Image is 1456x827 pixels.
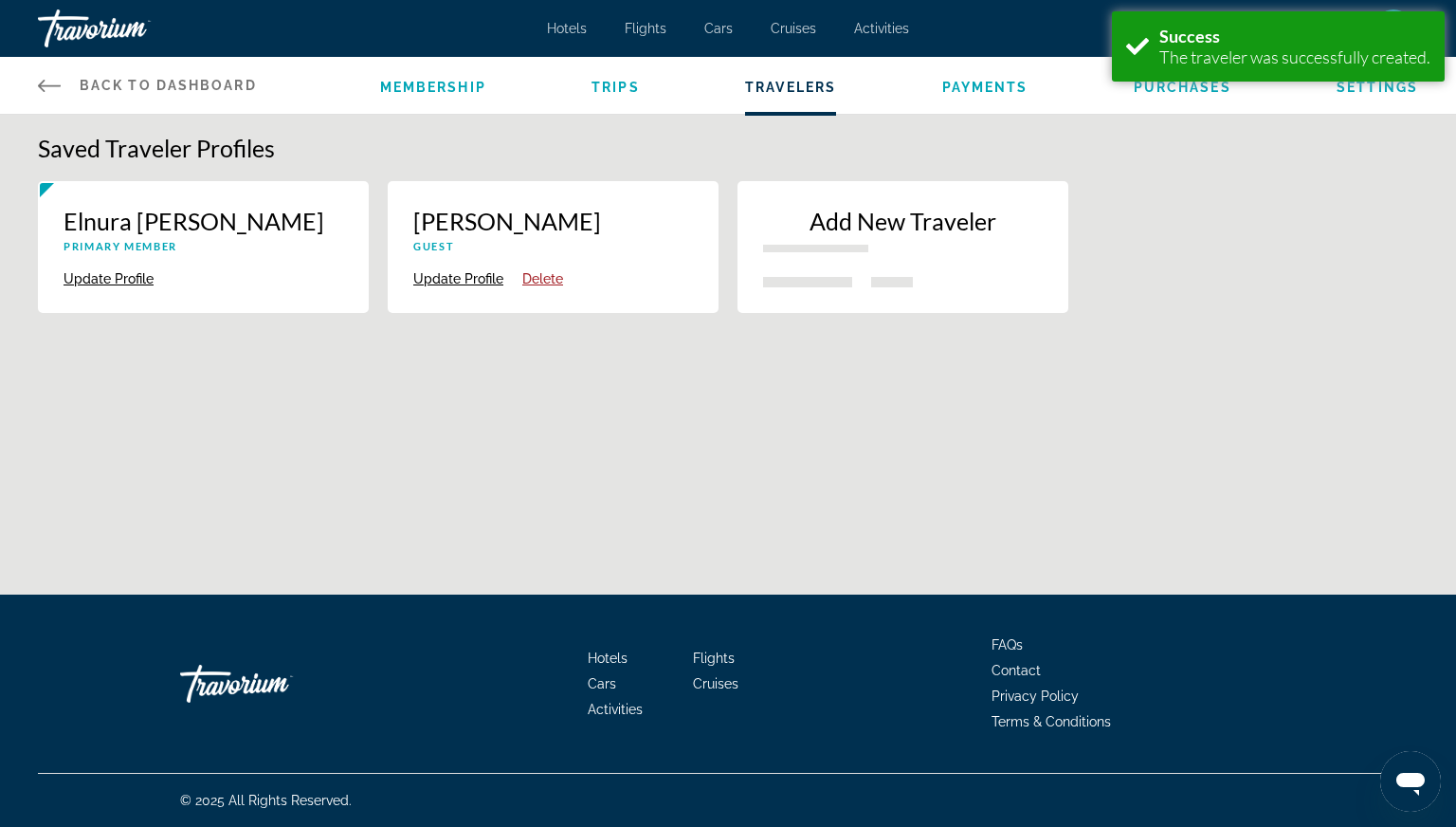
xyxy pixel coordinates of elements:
a: Go Home [180,655,370,712]
a: Hotels [588,651,628,666]
button: Update Profile {{ traveler.firstName }} {{ traveler.lastName }} [64,270,154,287]
a: Activities [588,702,643,717]
a: Purchases [1134,80,1231,95]
button: User Menu [1369,9,1418,48]
div: The traveler was successfully created. [1159,46,1430,67]
a: Contact [992,663,1041,678]
p: [PERSON_NAME] [413,207,693,235]
a: Terms & Conditions [992,714,1111,729]
button: Update Profile {{ traveler.firstName }} {{ traveler.lastName }} [413,270,503,287]
a: Activities [854,21,909,36]
a: Travelers [745,80,836,95]
h1: Saved Traveler Profiles [38,134,1418,162]
a: Cars [704,21,733,36]
p: Primary Member [64,240,343,252]
a: Membership [380,80,486,95]
a: Flights [625,21,666,36]
p: Elnura [PERSON_NAME] [64,207,343,235]
button: New traveler [737,181,1068,313]
a: Back to Dashboard [38,57,257,114]
a: Flights [693,651,735,666]
a: Cars [588,676,616,691]
a: Hotels [547,21,587,36]
a: Cruises [693,676,738,691]
a: Travorium [38,4,227,53]
a: Trips [591,80,640,95]
a: Privacy Policy [992,689,1079,704]
span: © 2025 All Rights Reserved. [180,793,352,808]
button: Delete Profile {{ traveler.firstName }} {{ traveler.lastName }} [522,270,563,287]
span: Back to Dashboard [80,78,257,93]
a: Payments [942,80,1028,95]
a: FAQs [992,637,1023,652]
a: Cruises [771,21,816,36]
a: Settings [1337,80,1418,95]
div: Success [1159,26,1430,46]
p: Add New Traveler [763,207,1043,235]
iframe: Кнопка запуска окна обмена сообщениями [1380,751,1441,812]
p: Guest [413,240,693,252]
